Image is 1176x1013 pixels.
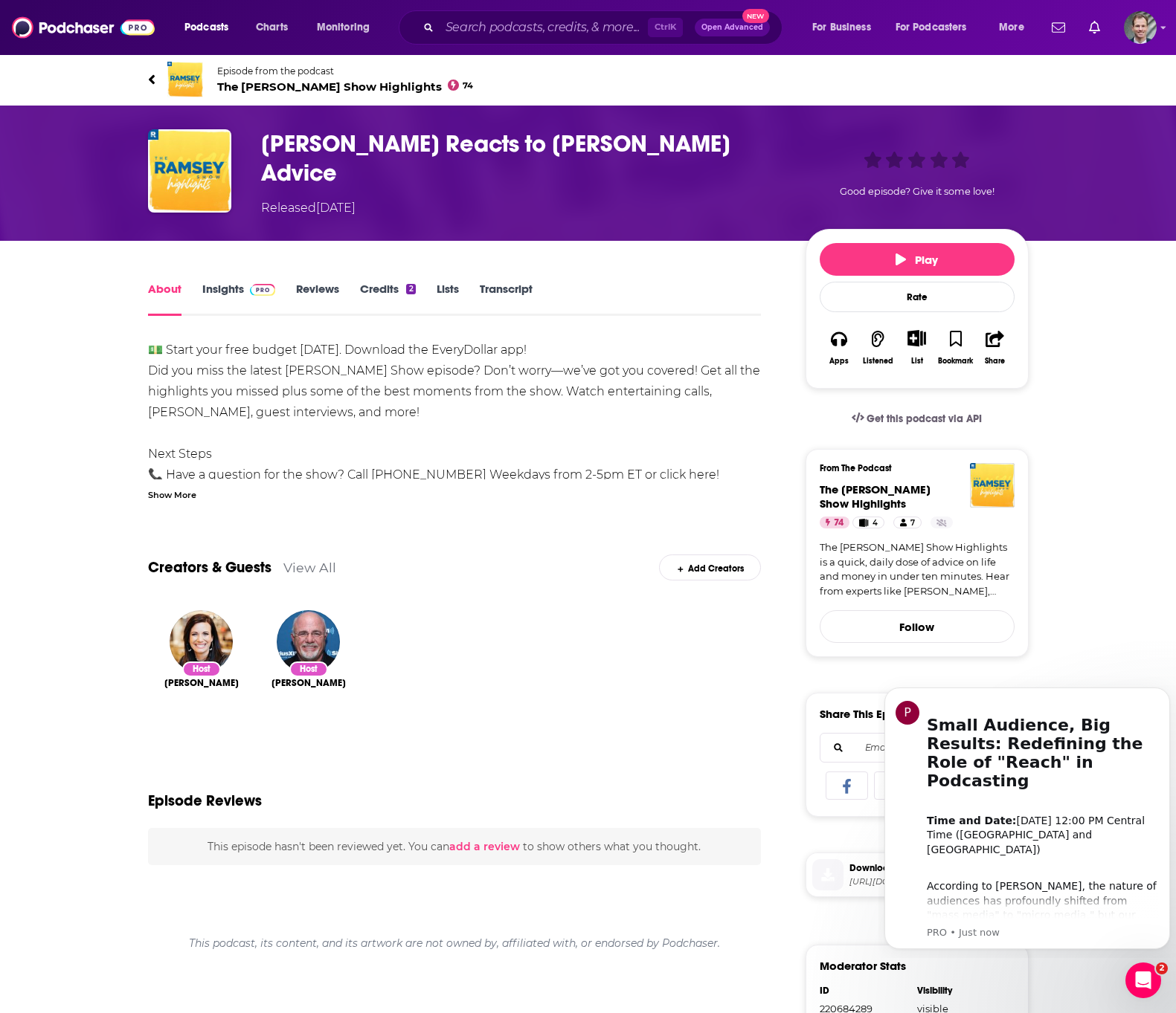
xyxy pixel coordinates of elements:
button: Listened [858,320,897,375]
a: Creators & Guests [148,558,271,577]
button: add a review [449,838,520,855]
a: Rachel Cruze [164,677,239,689]
div: Host [289,661,328,677]
div: This podcast, its content, and its artwork are not owned by, affiliated with, or endorsed by Podc... [148,925,762,962]
button: open menu [174,16,248,39]
div: Search followers [820,733,1015,763]
a: Share on X/Twitter [874,771,917,800]
span: Play [896,253,938,267]
span: Charts [256,17,288,38]
img: Rachel Cruze [170,610,233,673]
button: Play [820,243,1015,276]
button: Show More Button [902,330,932,346]
div: ID [820,985,907,997]
span: 74 [834,516,844,531]
a: The Ramsey Show Highlights [820,482,931,511]
button: open menu [886,16,989,39]
iframe: Intercom live chat [1125,962,1161,998]
button: Open AdvancedNew [695,19,770,36]
div: Visibility [917,985,1005,997]
a: The [PERSON_NAME] Show Highlights is a quick, daily dose of advice on life and money in under ten... [820,540,1015,598]
a: InsightsPodchaser Pro [202,282,276,316]
a: 4 [852,517,884,528]
img: User Profile [1124,11,1157,44]
span: Get this podcast via API [867,412,982,425]
a: Credits2 [360,282,415,316]
a: About [148,282,181,316]
span: Download Audio File [849,861,1022,875]
span: For Business [812,17,871,38]
span: For Podcasters [896,17,967,38]
a: Lists [437,282,459,316]
div: Bookmark [938,357,973,366]
h3: Share This Episode [820,707,919,721]
span: Podcasts [184,17,228,38]
span: Logged in as kwerderman [1124,11,1157,44]
span: 2 [1156,962,1168,974]
input: Email address or username... [832,734,1002,762]
span: Monitoring [317,17,370,38]
span: This episode hasn't been reviewed yet. You can to show others what you thought. [208,840,701,853]
a: 74 [820,517,849,528]
span: The [PERSON_NAME] Show Highlights [820,482,931,511]
span: The [PERSON_NAME] Show Highlights [217,80,474,94]
h3: Moderator Stats [820,959,906,973]
h3: From The Podcast [820,463,1003,473]
a: Dave Ramsey [271,677,346,689]
input: Search podcasts, credits, & more... [440,16,648,39]
span: Ctrl K [648,18,683,37]
div: Search podcasts, credits, & more... [413,10,797,45]
img: The Ramsey Show Highlights [970,463,1015,508]
div: List [911,356,923,366]
a: Share on Facebook [826,771,869,800]
button: Show profile menu [1124,11,1157,44]
span: 7 [910,516,915,531]
button: open menu [802,16,890,39]
img: The Ramsey Show Highlights [167,62,203,97]
div: Released [DATE] [261,199,356,217]
a: The Ramsey Show HighlightsEpisode from the podcastThe [PERSON_NAME] Show Highlights74 [148,62,1029,97]
iframe: Intercom notifications message [878,673,1176,958]
button: Follow [820,610,1015,643]
div: Apps [829,357,849,366]
div: Add Creators [659,554,761,580]
img: Dave Ramsey Reacts to Dave Ramsey’s Advice [148,129,231,213]
h3: Episode Reviews [148,792,262,810]
span: [PERSON_NAME] [271,677,346,689]
h1: Dave Ramsey Reacts to Dave Ramsey’s Advice [261,129,782,187]
img: Podchaser - Follow, Share and Rate Podcasts [12,13,155,42]
span: Open Advanced [701,24,763,31]
a: Get this podcast via API [840,401,995,437]
span: https://pdst.fm/e/chrt.fm/track/45255/traffic.megaphone.fm/RM9183716248.mp3?updated=1723561347 [849,876,1022,887]
span: Episode from the podcast [217,65,474,77]
span: More [999,17,1024,38]
div: 💵 Start your free budget [DATE]. Download the EveryDollar app! Did you miss the latest [PERSON_NA... [148,340,762,777]
button: open menu [989,16,1043,39]
img: Dave Ramsey [277,610,340,673]
img: Podchaser Pro [250,284,276,296]
span: 4 [873,516,878,531]
button: open menu [306,16,389,39]
div: Show More ButtonList [897,320,936,375]
span: New [742,9,769,23]
div: Rate [820,282,1015,312]
span: Good episode? Give it some love! [840,186,995,197]
button: Apps [820,320,858,375]
div: Host [182,661,221,677]
a: 7 [893,517,922,528]
a: Reviews [296,282,339,316]
a: Show notifications dropdown [1046,15,1071,40]
a: Download Audio File[URL][DOMAIN_NAME][DOMAIN_NAME][DOMAIN_NAME] [812,859,1022,890]
span: 74 [463,82,473,89]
